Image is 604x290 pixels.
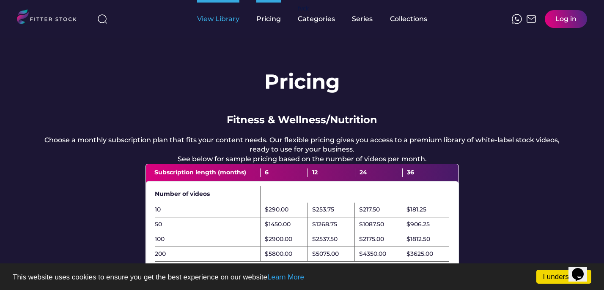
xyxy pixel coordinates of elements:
[359,220,384,229] div: $1087.50
[359,206,380,214] div: $217.50
[512,14,522,24] img: meteor-icons_whatsapp%20%281%29.svg
[34,136,570,164] div: Choose a monthly subscription plan that fits your content needs. Our flexible pricing gives you a...
[312,235,338,244] div: $2537.50
[312,250,339,258] div: $5075.00
[264,68,340,96] h1: Pricing
[403,168,450,177] div: 36
[359,235,384,244] div: $2175.00
[406,235,430,244] div: $1812.50
[355,168,403,177] div: 24
[265,235,292,244] div: $2900.00
[261,168,308,177] div: 6
[298,4,309,13] div: fvck
[155,235,261,244] div: 100
[312,220,337,229] div: $1268.75
[13,274,591,281] p: This website uses cookies to ensure you get the best experience on our website
[265,206,288,214] div: $290.00
[536,270,591,284] a: I understand!
[197,14,239,24] div: View Library
[406,220,430,229] div: $906.25
[390,14,427,24] div: Collections
[312,206,334,214] div: $253.75
[265,220,291,229] div: $1450.00
[227,113,377,127] div: Fitness & Wellness/Nutrition
[308,168,355,177] div: 12
[155,220,261,229] div: 50
[256,14,281,24] div: Pricing
[17,9,84,27] img: LOGO.svg
[265,250,292,258] div: $5800.00
[155,250,261,258] div: 200
[155,206,261,214] div: 10
[555,14,577,24] div: Log in
[406,250,433,258] div: $3625.00
[267,273,304,281] a: Learn More
[359,250,386,258] div: $4350.00
[526,14,536,24] img: Frame%2051.svg
[352,14,373,24] div: Series
[155,190,261,198] div: Number of videos
[154,168,261,177] div: Subscription length (months)
[97,14,107,24] img: search-normal%203.svg
[298,14,335,24] div: Categories
[568,256,596,282] iframe: chat widget
[406,206,426,214] div: $181.25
